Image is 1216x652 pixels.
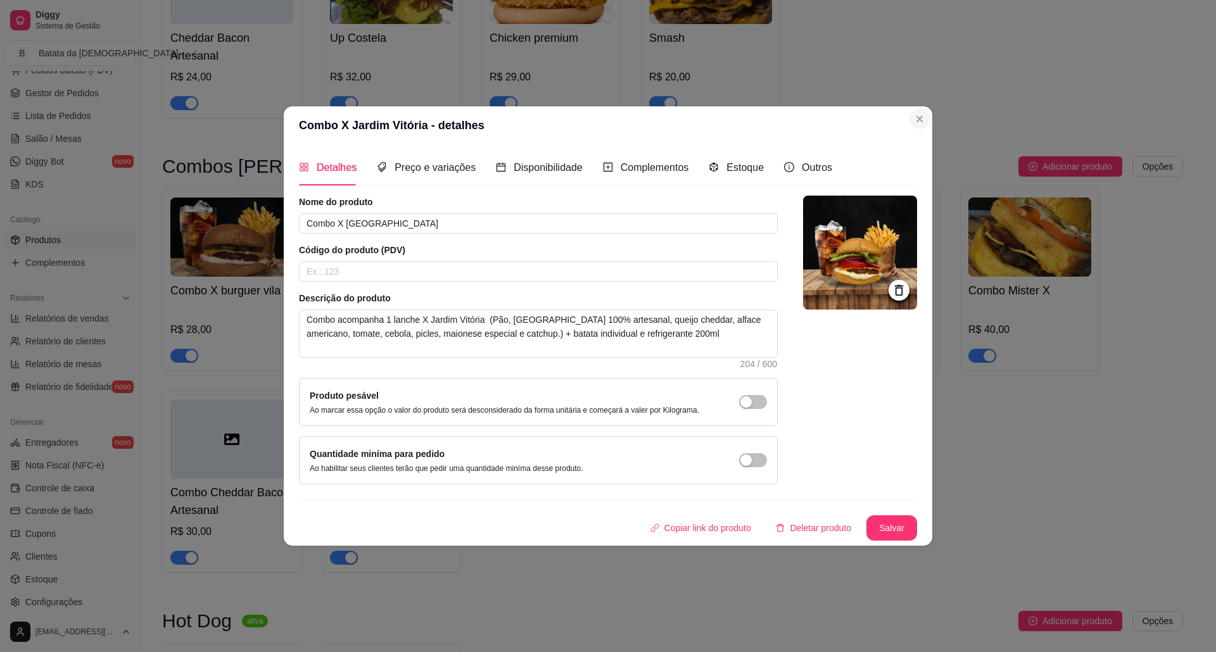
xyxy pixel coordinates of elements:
[299,292,778,304] article: Descrição do produto
[310,405,699,415] p: Ao marcar essa opção o valor do produto será desconsiderado da forma unitária e começará a valer ...
[803,196,917,310] img: logo da loja
[726,162,764,173] span: Estoque
[299,162,309,172] span: appstore
[284,106,932,144] header: Combo X Jardim Vitória - detalhes
[310,463,583,473] p: Ao habilitar seus clientes terão que pedir uma quantidade miníma desse produto.
[299,196,778,208] article: Nome do produto
[909,109,930,129] button: Close
[310,449,445,459] label: Quantidade miníma para pedido
[496,162,506,172] span: calendar
[603,162,613,172] span: plus-square
[310,391,379,401] label: Produto pesável
[802,162,832,173] span: Outros
[621,162,689,173] span: Complementos
[640,515,761,541] button: Copiar link do produto
[776,523,785,532] span: delete
[866,515,917,541] button: Salvar
[709,162,719,172] span: code-sandbox
[395,162,476,173] span: Preço e variações
[300,310,777,357] textarea: Combo acompanha 1 lanche X Jardim Vitória (Pão, [GEOGRAPHIC_DATA] 100% artesanal, queijo cheddar,...
[299,244,778,256] article: Código do produto (PDV)
[514,162,583,173] span: Disponibilidade
[299,213,778,234] input: Ex.: Hamburguer de costela
[317,162,357,173] span: Detalhes
[766,515,861,541] button: deleteDeletar produto
[784,162,794,172] span: info-circle
[299,261,778,282] input: Ex.: 123
[377,162,387,172] span: tags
